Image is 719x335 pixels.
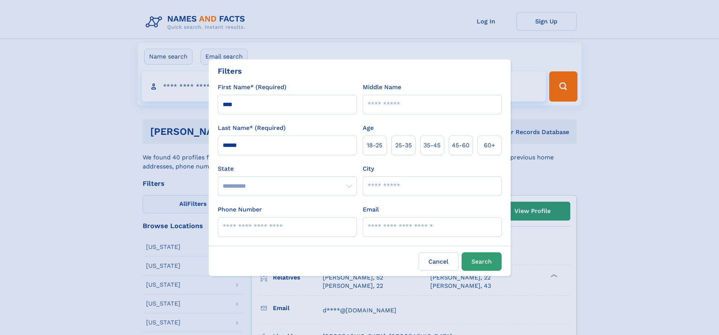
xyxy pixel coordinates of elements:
[367,141,382,150] span: 18‑25
[363,205,379,214] label: Email
[452,141,470,150] span: 45‑60
[218,65,242,77] div: Filters
[423,141,440,150] span: 35‑45
[218,164,357,173] label: State
[218,83,286,92] label: First Name* (Required)
[462,252,502,271] button: Search
[218,124,286,133] label: Last Name* (Required)
[419,252,459,271] label: Cancel
[363,164,374,173] label: City
[484,141,495,150] span: 60+
[218,205,262,214] label: Phone Number
[395,141,412,150] span: 25‑35
[363,124,374,133] label: Age
[363,83,401,92] label: Middle Name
